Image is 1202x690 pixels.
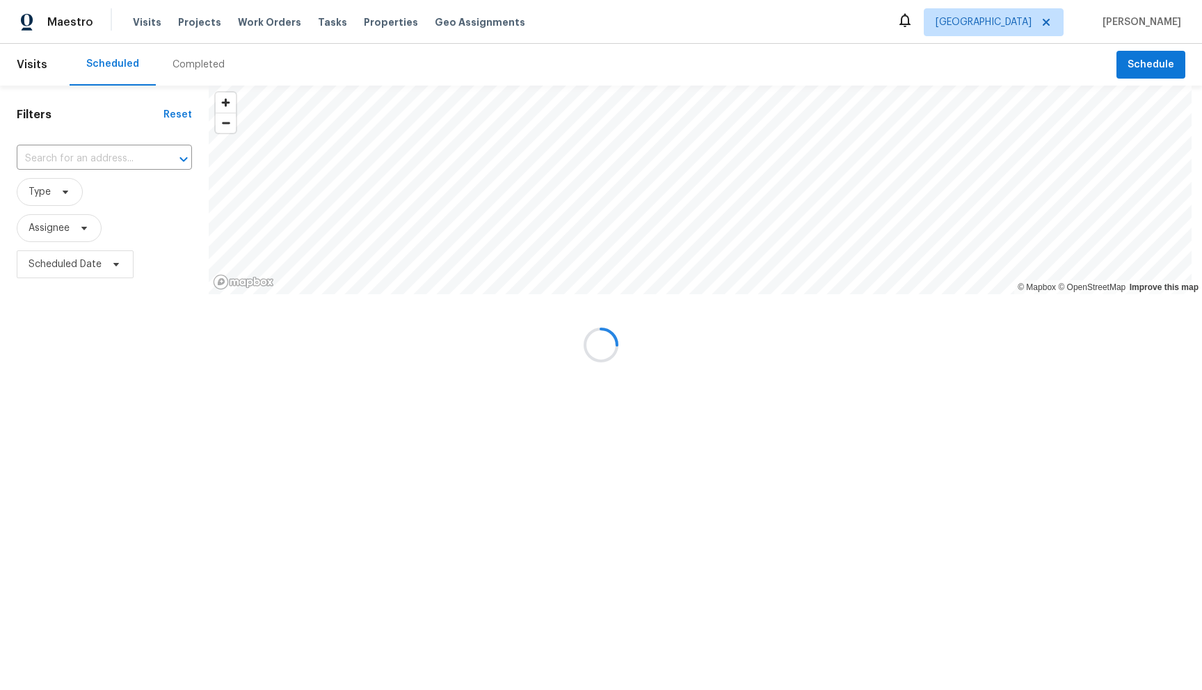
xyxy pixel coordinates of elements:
a: Mapbox [1018,282,1056,292]
a: Improve this map [1130,282,1199,292]
button: Zoom out [216,113,236,133]
a: Mapbox homepage [213,274,274,290]
button: Zoom in [216,93,236,113]
a: OpenStreetMap [1058,282,1125,292]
